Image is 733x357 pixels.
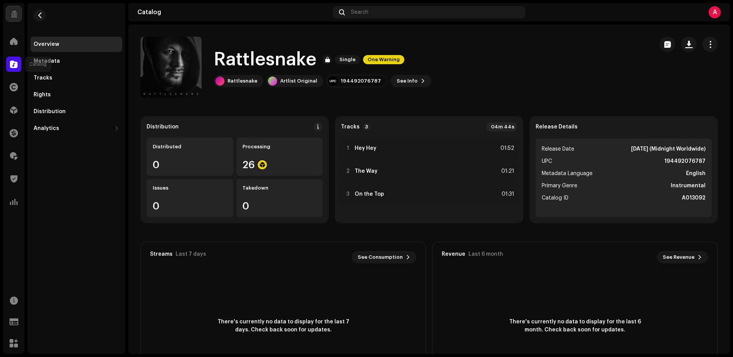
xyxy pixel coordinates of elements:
[468,251,503,257] div: Last 6 month
[34,109,66,115] div: Distribution
[31,70,122,86] re-m-nav-item: Tracks
[536,124,578,130] strong: Release Details
[153,185,227,191] div: Issues
[150,251,173,257] div: Streams
[341,124,360,130] strong: Tracks
[542,169,593,178] span: Metadata Language
[341,78,381,84] div: 194492076787
[542,157,552,166] span: UPC
[686,169,706,178] strong: English
[242,144,317,150] div: Processing
[31,104,122,119] re-m-nav-item: Distribution
[542,144,574,154] span: Release Date
[442,251,465,257] div: Revenue
[137,9,330,15] div: Catalog
[664,157,706,166] strong: 194492076787
[358,250,403,265] span: See Consumption
[663,250,694,265] span: See Revenue
[31,54,122,69] re-m-nav-item: Metadata
[351,9,368,15] span: Search
[506,318,644,334] span: There's currently no data to display for the last 6 month. Check back soon for updates.
[486,122,517,131] div: 04m 44s
[363,123,370,130] p-badge: 3
[280,78,317,84] div: Artlist Original
[355,191,384,197] strong: On the Top
[335,55,360,64] span: Single
[682,193,706,203] strong: A013092
[34,58,60,64] div: Metadata
[176,251,206,257] div: Last 7 days
[657,251,708,263] button: See Revenue
[542,193,568,203] span: Catalog ID
[352,251,417,263] button: See Consumption
[355,168,378,174] strong: The Way
[497,190,514,199] div: 01:31
[497,144,514,153] div: 01:52
[228,78,257,84] div: Rattlesnake
[397,73,418,89] span: See Info
[31,87,122,102] re-m-nav-item: Rights
[34,41,59,47] div: Overview
[215,318,352,334] span: There's currently no data to display for the last 7 days. Check back soon for updates.
[542,181,577,190] span: Primary Genre
[214,47,316,72] h1: Rattlesnake
[147,124,179,130] div: Distribution
[153,144,227,150] div: Distributed
[497,167,514,176] div: 01:21
[31,121,122,136] re-m-nav-dropdown: Analytics
[631,144,706,154] strong: [DATE] (Midnight Worldwide)
[355,145,376,151] strong: Hey Hey
[363,55,404,64] span: One Warning
[242,185,317,191] div: Takedown
[31,37,122,52] re-m-nav-item: Overview
[709,6,721,18] div: A
[34,75,52,81] div: Tracks
[34,92,51,98] div: Rights
[391,75,431,87] button: See Info
[671,181,706,190] strong: Instrumental
[34,125,59,131] div: Analytics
